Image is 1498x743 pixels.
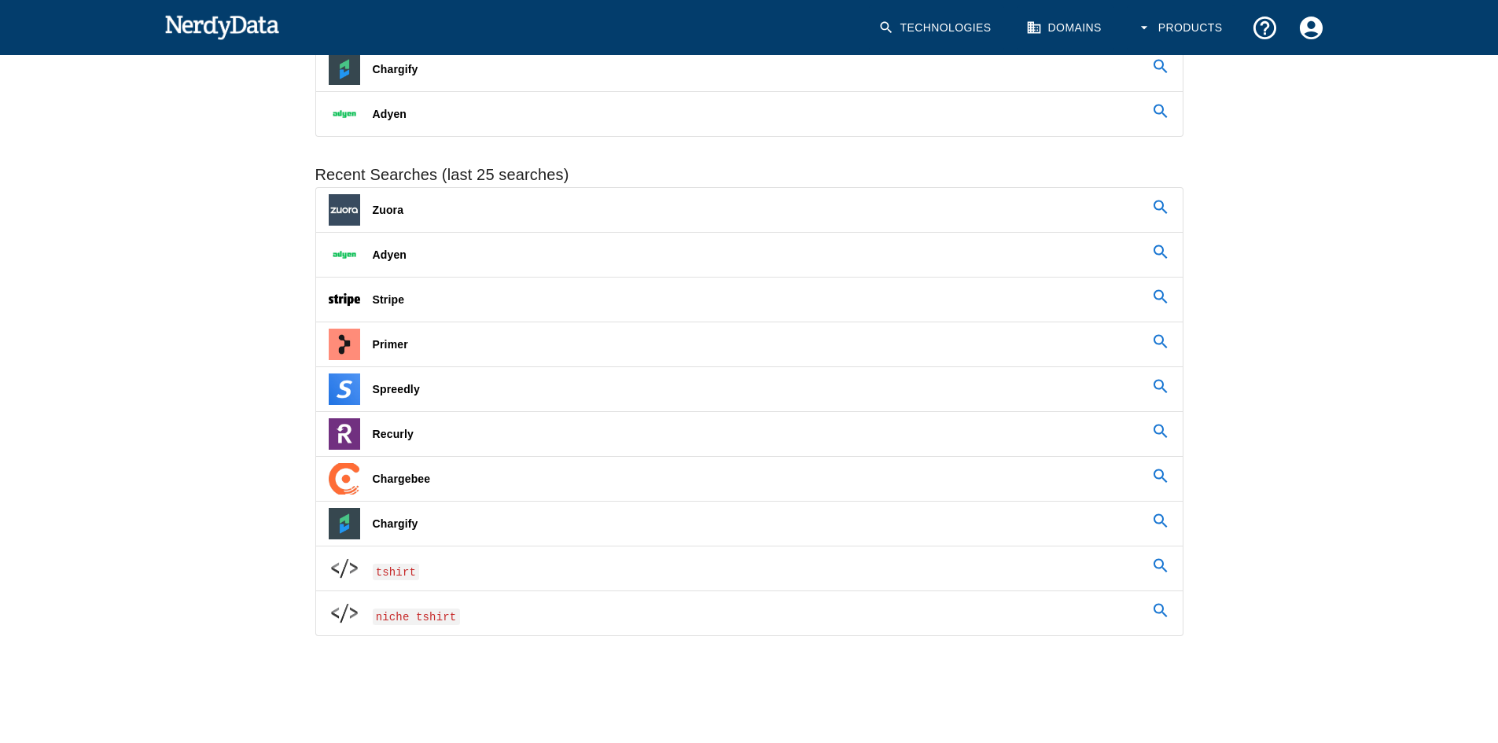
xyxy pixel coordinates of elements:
p: Stripe [373,292,405,307]
a: Chargify [316,502,1183,546]
a: tshirt [316,546,1183,590]
h6: Recent Searches (last 25 searches) [315,162,1183,187]
button: Support and Documentation [1242,5,1288,51]
a: niche tshirt [316,591,1183,635]
button: Account Settings [1288,5,1334,51]
a: Primer [316,322,1183,366]
button: Products [1127,5,1235,51]
a: Technologies [869,5,1004,51]
p: Chargebee [373,471,431,487]
iframe: Drift Widget Chat Controller [1419,631,1479,691]
span: tshirt [373,564,420,580]
p: Primer [373,337,408,352]
p: Adyen [373,106,407,122]
span: niche tshirt [373,609,460,625]
a: Domains [1017,5,1114,51]
a: Zuora [316,188,1183,232]
a: Chargify [316,47,1183,91]
p: Spreedly [373,381,420,397]
p: Chargify [373,61,418,77]
p: Chargify [373,516,418,532]
a: Adyen [316,92,1183,136]
a: Adyen [316,233,1183,277]
a: Spreedly [316,367,1183,411]
p: Recurly [373,426,414,442]
p: Zuora [373,202,404,218]
a: Stripe [316,278,1183,322]
p: Adyen [373,247,407,263]
a: Chargebee [316,457,1183,501]
a: Recurly [316,412,1183,456]
img: NerdyData.com [164,11,280,42]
